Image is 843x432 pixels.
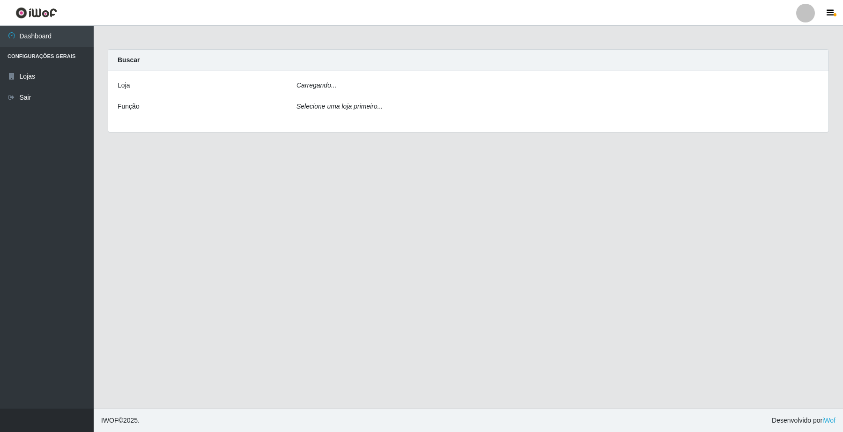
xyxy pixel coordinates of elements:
span: © 2025 . [101,416,140,425]
i: Carregando... [296,81,337,89]
a: iWof [822,417,836,424]
i: Selecione uma loja primeiro... [296,103,383,110]
label: Função [118,102,140,111]
img: CoreUI Logo [15,7,57,19]
label: Loja [118,81,130,90]
span: IWOF [101,417,118,424]
span: Desenvolvido por [772,416,836,425]
strong: Buscar [118,56,140,64]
